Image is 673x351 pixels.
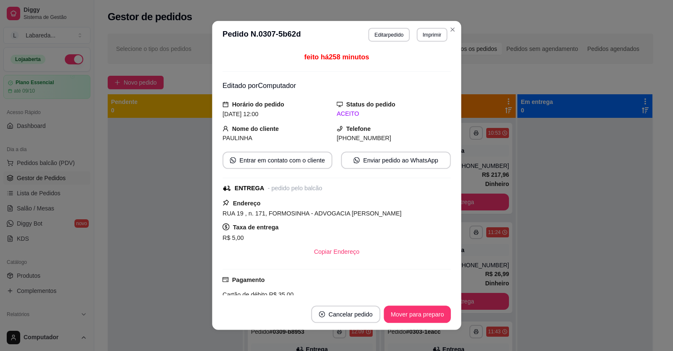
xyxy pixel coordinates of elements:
span: calendar [223,101,228,107]
span: whats-app [353,157,359,163]
span: whats-app [230,157,236,163]
button: whats-appEnviar pedido ao WhatsApp [341,152,450,169]
span: [PHONE_NUMBER] [336,135,391,141]
span: pushpin [223,199,229,206]
span: feito há 258 minutos [304,53,369,61]
h3: Pedido N. 0307-5b62d [223,28,301,42]
span: close-circle [319,311,325,317]
span: dollar [223,223,229,230]
span: credit-card [223,277,228,282]
span: Cartão de débito [223,291,267,298]
strong: Endereço [233,200,260,207]
span: phone [336,126,342,132]
strong: Pagamento [232,277,265,283]
span: PAULINHA [223,135,252,141]
strong: Nome do cliente [232,125,278,132]
div: - pedido pelo balcão [268,184,322,193]
button: Close [445,23,459,37]
div: ACEITO [336,109,450,119]
strong: Taxa de entrega [233,224,278,231]
span: R$ 35,00 [267,291,293,298]
span: Editado por Computador [223,82,296,89]
div: ENTREGA [234,184,264,193]
span: desktop [336,101,342,107]
span: RUA 19 , n. 171, FORMOSINHA - ADVOGACIA [PERSON_NAME] [223,210,402,217]
button: Mover para preparo [384,306,450,323]
span: R$ 5,00 [223,234,244,241]
span: user [223,126,228,132]
span: [DATE] 12:00 [223,111,258,117]
strong: Horário do pedido [232,101,284,108]
strong: Telefone [346,125,371,132]
button: Imprimir [416,28,447,42]
button: close-circleCancelar pedido [311,306,380,323]
button: Copiar Endereço [307,243,366,260]
button: Editarpedido [368,28,409,42]
button: whats-appEntrar em contato com o cliente [223,152,332,169]
strong: Status do pedido [346,101,395,108]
